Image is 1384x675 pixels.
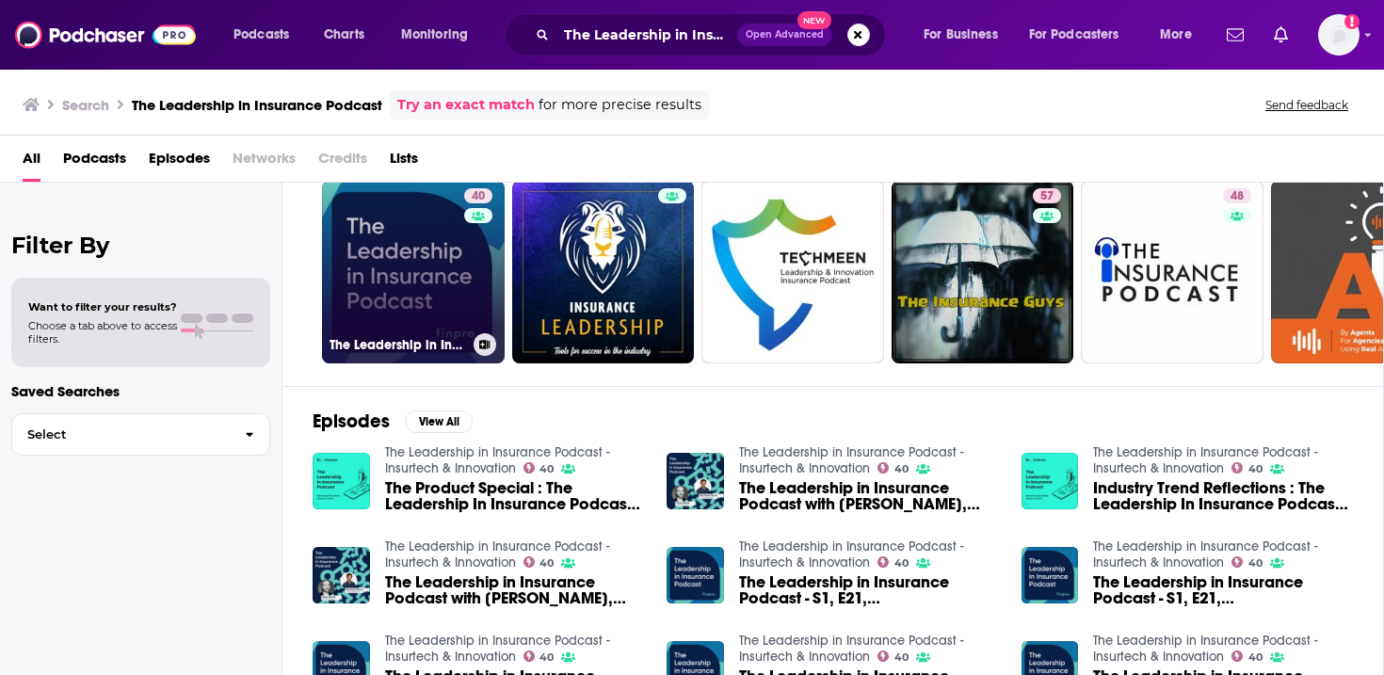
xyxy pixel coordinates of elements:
a: 57 [892,181,1074,363]
img: The Leadership in Insurance Podcast with Richard Gunn, HyperExponential [313,547,370,604]
span: 57 [1040,187,1054,206]
a: The Leadership in Insurance Podcast - Insurtech & Innovation [1093,538,1318,571]
a: The Leadership in Insurance Podcast - Insurtech & Innovation [1093,444,1318,476]
input: Search podcasts, credits, & more... [556,20,737,50]
span: The Leadership in Insurance Podcast with [PERSON_NAME], HyperExponential [385,574,645,606]
a: 40 [877,651,909,662]
span: Open Advanced [746,30,824,40]
a: The Leadership in Insurance Podcast - Insurtech & Innovation [1093,633,1318,665]
a: 48 [1223,188,1251,203]
img: The Leadership in Insurance Podcast - S1, E21, Ron Glozman, Chisel AI [667,547,724,604]
span: Credits [318,143,367,182]
span: The Leadership in Insurance Podcast with [PERSON_NAME], CRO, HyperExponential [739,480,999,512]
span: New [797,11,831,29]
a: 48 [1081,181,1263,363]
a: The Leadership in Insurance Podcast - Insurtech & Innovation [385,444,610,476]
img: The Leadership in Insurance Podcast - S1, E21, Ron Glozman, Chisel AI [1022,547,1079,604]
a: The Leadership in Insurance Podcast - Insurtech & Innovation [385,538,610,571]
a: Podcasts [63,143,126,182]
button: open menu [388,20,492,50]
a: 57 [1033,188,1061,203]
button: open menu [220,20,314,50]
a: The Leadership in Insurance Podcast - S1, E21, Ron Glozman, Chisel AI [1093,574,1353,606]
span: Monitoring [401,22,468,48]
a: The Leadership in Insurance Podcast - Insurtech & Innovation [739,633,964,665]
span: The Leadership in Insurance Podcast - S1, E21, [PERSON_NAME], Chisel AI [739,574,999,606]
h2: Episodes [313,410,390,433]
span: 40 [472,187,485,206]
span: Podcasts [233,22,289,48]
a: The Leadership in Insurance Podcast - Insurtech & Innovation [739,538,964,571]
span: Select [12,428,230,441]
a: 40 [523,556,555,568]
h3: The Leadership in Insurance Podcast - Insurtech & Innovation [330,337,466,353]
a: 40 [1231,651,1263,662]
a: EpisodesView All [313,410,473,433]
img: Industry Trend Reflections : The Leadership In Insurance Podcast June Special [1022,453,1079,510]
span: The Leadership in Insurance Podcast - S1, E21, [PERSON_NAME], Chisel AI [1093,574,1353,606]
button: Open AdvancedNew [737,24,832,46]
span: 40 [894,559,909,568]
span: More [1160,22,1192,48]
span: 48 [1231,187,1244,206]
a: 40 [1231,556,1263,568]
button: open menu [1017,20,1147,50]
span: Charts [324,22,364,48]
a: Industry Trend Reflections : The Leadership In Insurance Podcast June Special [1093,480,1353,512]
a: The Leadership in Insurance Podcast - Insurtech & Innovation [739,444,964,476]
span: 40 [1248,465,1263,474]
h3: The Leadership in Insurance Podcast [132,96,382,114]
button: View All [405,410,473,433]
a: 40 [464,188,492,203]
a: The Leadership in Insurance Podcast with Richard Gunn, HyperExponential [385,574,645,606]
span: For Podcasters [1029,22,1119,48]
a: 40 [523,651,555,662]
button: Select [11,413,270,456]
button: Send feedback [1260,97,1354,113]
a: All [23,143,40,182]
span: For Business [924,22,998,48]
span: 40 [539,465,554,474]
svg: Add a profile image [1344,14,1360,29]
a: Show notifications dropdown [1219,19,1251,51]
a: The Leadership in Insurance Podcast - S1, E21, Ron Glozman, Chisel AI [739,574,999,606]
span: 40 [539,559,554,568]
img: The Product Special : The Leadership In Insurance Podcast July Special [313,453,370,510]
div: Search podcasts, credits, & more... [523,13,904,56]
span: for more precise results [539,94,701,116]
a: The Leadership in Insurance Podcast with Richard Gunn, CRO, HyperExponential [739,480,999,512]
button: open menu [910,20,1022,50]
a: Try an exact match [397,94,535,116]
span: 40 [539,653,554,662]
img: Podchaser - Follow, Share and Rate Podcasts [15,17,196,53]
span: 40 [1248,559,1263,568]
a: The Product Special : The Leadership In Insurance Podcast July Special [385,480,645,512]
a: 40 [1231,462,1263,474]
span: Want to filter your results? [28,300,177,313]
a: 40 [877,556,909,568]
p: Saved Searches [11,382,270,400]
a: Episodes [149,143,210,182]
a: The Leadership in Insurance Podcast - Insurtech & Innovation [385,633,610,665]
img: The Leadership in Insurance Podcast with Richard Gunn, CRO, HyperExponential [667,453,724,510]
span: Networks [233,143,296,182]
h2: Filter By [11,232,270,259]
a: Charts [312,20,376,50]
a: 40The Leadership in Insurance Podcast - Insurtech & Innovation [322,181,505,363]
h3: Search [62,96,109,114]
a: Lists [390,143,418,182]
a: 40 [877,462,909,474]
img: User Profile [1318,14,1360,56]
